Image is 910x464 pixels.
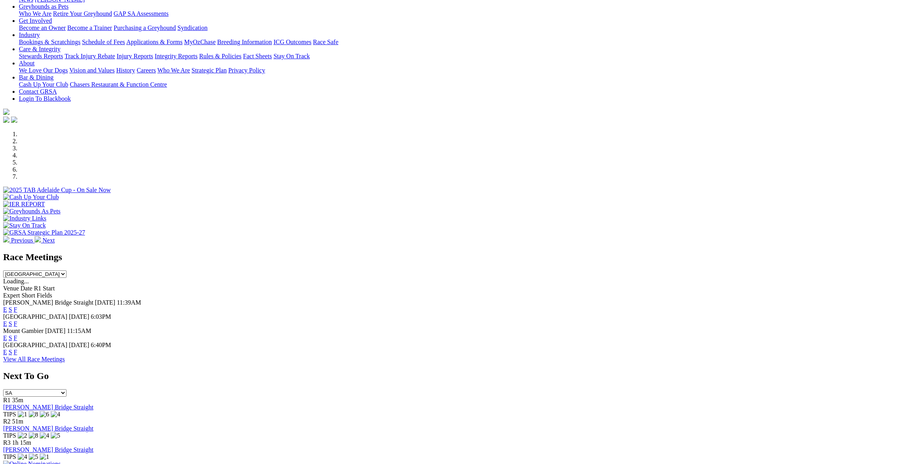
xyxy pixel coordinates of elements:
[3,404,93,410] a: [PERSON_NAME] Bridge Straight
[14,335,17,341] a: F
[19,10,907,17] div: Greyhounds as Pets
[3,327,44,334] span: Mount Gambier
[137,67,156,74] a: Careers
[29,432,38,439] img: 8
[177,24,207,31] a: Syndication
[12,418,23,425] span: 51m
[69,313,89,320] span: [DATE]
[114,10,169,17] a: GAP SA Assessments
[3,356,65,362] a: View All Race Meetings
[19,88,57,95] a: Contact GRSA
[69,342,89,348] span: [DATE]
[51,411,60,418] img: 4
[3,201,45,208] img: IER REPORT
[3,425,93,432] a: [PERSON_NAME] Bridge Straight
[19,95,71,102] a: Login To Blackbook
[273,39,311,45] a: ICG Outcomes
[19,3,68,10] a: Greyhounds as Pets
[3,439,11,446] span: R3
[29,411,38,418] img: 8
[3,208,61,215] img: Greyhounds As Pets
[3,397,11,403] span: R1
[19,74,54,81] a: Bar & Dining
[69,67,114,74] a: Vision and Values
[3,194,59,201] img: Cash Up Your Club
[116,53,153,59] a: Injury Reports
[95,299,115,306] span: [DATE]
[70,81,167,88] a: Chasers Restaurant & Function Centre
[3,411,16,418] span: TIPS
[3,299,93,306] span: [PERSON_NAME] Bridge Straight
[19,24,907,31] div: Get Involved
[9,306,12,313] a: S
[19,67,68,74] a: We Love Our Dogs
[14,320,17,327] a: F
[19,53,63,59] a: Stewards Reports
[37,292,52,299] span: Fields
[9,335,12,341] a: S
[35,237,55,244] a: Next
[18,453,27,460] img: 4
[9,349,12,355] a: S
[3,278,29,285] span: Loading...
[42,237,55,244] span: Next
[40,453,49,460] img: 1
[35,236,41,242] img: chevron-right-pager-white.svg
[19,46,61,52] a: Care & Integrity
[3,236,9,242] img: chevron-left-pager-white.svg
[3,222,46,229] img: Stay On Track
[82,39,125,45] a: Schedule of Fees
[184,39,216,45] a: MyOzChase
[273,53,310,59] a: Stay On Track
[19,10,52,17] a: Who We Are
[67,327,91,334] span: 11:15AM
[19,67,907,74] div: About
[192,67,227,74] a: Strategic Plan
[3,292,20,299] span: Expert
[116,67,135,74] a: History
[20,285,32,292] span: Date
[3,187,111,194] img: 2025 TAB Adelaide Cup - On Sale Now
[3,237,35,244] a: Previous
[3,306,7,313] a: E
[117,299,141,306] span: 11:39AM
[3,252,907,263] h2: Race Meetings
[91,342,111,348] span: 6:40PM
[40,411,49,418] img: 6
[3,229,85,236] img: GRSA Strategic Plan 2025-27
[114,24,176,31] a: Purchasing a Greyhound
[51,432,60,439] img: 5
[228,67,265,74] a: Privacy Policy
[3,313,67,320] span: [GEOGRAPHIC_DATA]
[12,439,31,446] span: 1h 15m
[53,10,112,17] a: Retire Your Greyhound
[67,24,112,31] a: Become a Trainer
[65,53,115,59] a: Track Injury Rebate
[3,215,46,222] img: Industry Links
[18,411,27,418] img: 1
[11,116,17,123] img: twitter.svg
[3,116,9,123] img: facebook.svg
[18,432,27,439] img: 2
[22,292,35,299] span: Short
[3,109,9,115] img: logo-grsa-white.png
[9,320,12,327] a: S
[14,349,17,355] a: F
[243,53,272,59] a: Fact Sheets
[3,342,67,348] span: [GEOGRAPHIC_DATA]
[3,446,93,453] a: [PERSON_NAME] Bridge Straight
[45,327,66,334] span: [DATE]
[3,285,19,292] span: Venue
[19,60,35,67] a: About
[19,81,907,88] div: Bar & Dining
[155,53,198,59] a: Integrity Reports
[40,432,49,439] img: 4
[3,320,7,327] a: E
[19,31,40,38] a: Industry
[19,24,66,31] a: Become an Owner
[126,39,183,45] a: Applications & Forms
[3,418,11,425] span: R2
[3,335,7,341] a: E
[199,53,242,59] a: Rules & Policies
[29,453,38,460] img: 5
